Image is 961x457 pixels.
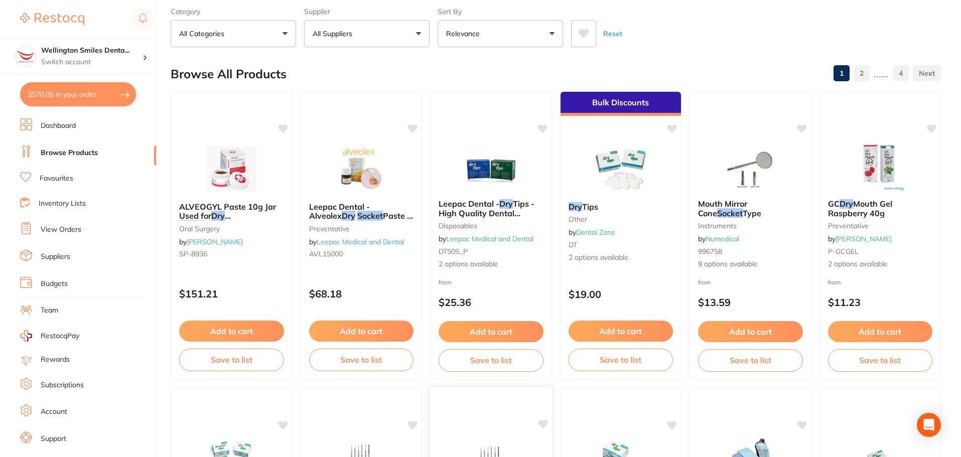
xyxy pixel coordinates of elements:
[41,355,70,365] a: Rewards
[41,407,67,417] a: Account
[41,306,58,316] a: Team
[179,249,207,258] span: SP-8936
[438,20,563,47] button: Relevance
[179,202,284,221] b: ALVEOGYL Paste 10g Jar Used for Dry Socket Treatment
[41,57,143,67] p: Switch account
[179,237,243,246] span: by
[893,63,909,83] a: 4
[205,220,244,230] span: Treatment
[828,321,933,342] button: Add to cart
[309,202,414,221] b: Leepac Dental - Alveolex Dry Socket Paste - Eugenol Free - High Quality Dental Product
[171,7,296,16] label: Category
[458,141,523,191] img: Leepac Dental - Dry Tips - High Quality Dental Product
[40,174,73,184] a: Favourites
[569,228,615,237] span: by
[439,321,543,342] button: Add to cart
[834,63,850,83] a: 1
[698,259,803,269] span: 9 options available
[179,321,284,342] button: Add to cart
[439,278,452,286] span: from
[309,225,414,233] small: preventative
[342,211,355,221] em: Dry
[569,253,673,263] span: 2 options available
[836,234,892,243] a: [PERSON_NAME]
[179,202,276,221] span: ALVEOGYL Paste 10g Jar Used for
[874,68,889,79] p: ......
[828,199,933,218] b: GC Dry Mouth Gel Raspberry 40g
[309,249,343,258] span: AVL15000
[840,199,853,209] em: Dry
[20,330,79,342] a: RestocqPay
[313,29,356,39] p: All Suppliers
[588,144,653,194] img: Dry Tips
[569,202,582,212] em: Dry
[439,247,468,256] span: DT50S_P
[698,199,747,218] span: Mouth Mirror Cone
[698,296,803,308] p: $13.59
[20,8,84,31] a: Restocq Logo
[576,228,615,237] a: Dental Zone
[41,252,70,262] a: Suppliers
[854,63,870,83] a: 2
[304,20,430,47] button: All Suppliers
[211,211,225,221] em: Dry
[41,46,143,56] h4: Wellington Smiles Dental
[41,225,81,235] a: View Orders
[357,211,383,221] em: Socket
[828,199,892,218] span: Mouth Gel Raspberry 40g
[187,237,243,246] a: [PERSON_NAME]
[439,222,543,230] small: disposables
[41,331,79,341] span: RestocqPay
[179,288,284,299] p: $151.21
[582,202,598,212] span: Tips
[41,279,68,289] a: Budgets
[20,330,32,342] img: RestocqPay
[600,20,625,47] button: Reset
[179,220,205,230] em: Socket
[706,234,739,243] a: Numedical
[20,13,84,25] img: Restocq Logo
[438,7,563,16] label: Sort By
[828,296,933,308] p: $11.23
[41,380,84,390] a: Subscriptions
[179,225,284,233] small: oral surgery
[439,349,543,371] button: Save to list
[309,288,414,299] p: $68.18
[309,349,414,371] button: Save to list
[698,349,803,371] button: Save to list
[439,259,543,269] span: 2 options available
[569,240,577,249] span: DT
[309,202,370,221] span: Leepac Dental - Alveolex
[828,247,859,256] span: P-GCGEL
[569,215,673,223] small: other
[439,199,534,227] span: Tips - High Quality Dental Product
[499,199,513,209] em: Dry
[20,82,136,106] button: $570.05 in your order
[41,121,76,131] a: Dashboard
[39,199,86,209] a: Inventory Lists
[171,20,296,47] button: All Categories
[828,259,933,269] span: 2 options available
[179,349,284,371] button: Save to list
[439,199,499,209] span: Leepac Dental -
[446,29,484,39] p: Relevance
[698,278,711,286] span: from
[569,202,673,211] b: Dry Tips
[917,413,941,437] div: Open Intercom Messenger
[317,237,404,246] a: Leepac Medical and Dental
[698,222,803,230] small: instruments
[561,92,681,116] div: Bulk Discounts
[309,237,404,246] span: by
[439,296,543,308] p: $25.36
[171,67,287,81] h2: Browse All Products
[828,199,840,209] span: GC
[848,141,913,191] img: GC Dry Mouth Gel Raspberry 40g
[446,234,533,243] a: Leepac Medical and Dental
[41,148,98,158] a: Browse Products
[304,7,430,16] label: Supplier
[439,234,533,243] span: by
[828,349,933,371] button: Save to list
[329,144,394,194] img: Leepac Dental - Alveolex Dry Socket Paste - Eugenol Free - High Quality Dental Product
[569,349,673,371] button: Save to list
[717,208,743,218] em: Socket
